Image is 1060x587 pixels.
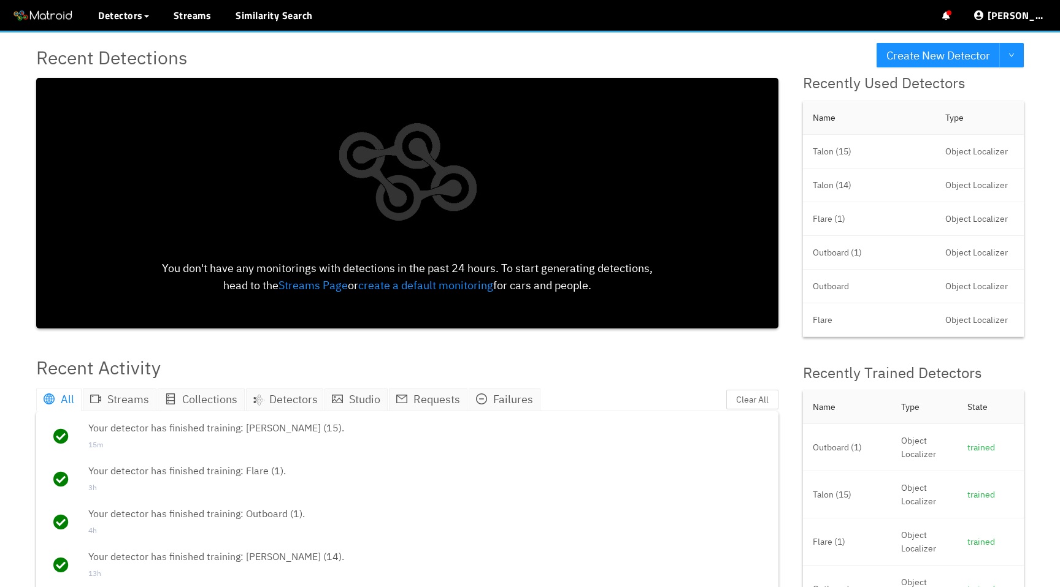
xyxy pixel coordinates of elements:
td: Object Localizer [891,518,958,566]
span: global [44,393,55,404]
span: Recent Detections [36,43,188,72]
td: Object Localizer [935,236,1024,270]
span: Detectors [98,8,143,23]
div: Recently Used Detectors [803,72,1024,95]
td: Talon (14) [803,169,935,202]
button: Clear All [726,390,778,409]
span: Clear All [736,393,769,406]
td: Outboard [803,270,935,303]
td: Object Localizer [891,424,958,471]
td: Flare (1) [803,518,891,566]
span: Failures [493,392,533,406]
img: Matroid logo [12,7,74,25]
a: create a default monitoring [358,278,493,292]
span: Your detector has finished training: Flare (1). [88,463,763,479]
span: Requests [413,392,460,406]
a: Streams Page [278,278,348,292]
span: minus-circle [476,393,487,404]
span: 13h [88,568,763,580]
img: logo_only_white.png [325,87,490,260]
span: for cars and people. [493,278,591,292]
span: 15m [88,439,763,451]
td: Object Localizer [891,471,958,518]
td: Object Localizer [935,135,1024,169]
th: Name [803,390,891,424]
td: Talon (15) [803,471,891,518]
a: Similarity Search [236,8,313,23]
span: Collections [182,392,237,406]
a: Streams [174,8,212,23]
span: database [165,393,176,404]
th: Type [935,101,1024,135]
span: Detectors [269,391,318,408]
td: Object Localizer [935,169,1024,202]
th: State [958,390,1024,424]
span: Your detector has finished training: Outboard (1). [88,506,763,521]
th: Name [803,101,935,135]
td: Flare [803,303,935,337]
td: Outboard (1) [803,236,935,270]
span: You don't have any monitorings with detections in the past 24 hours. To start generating detectio... [162,261,653,292]
span: Your detector has finished training: [PERSON_NAME] (15). [88,420,763,436]
div: Recent Activity [36,353,161,382]
span: Streams [107,392,149,406]
div: trained [967,441,1014,454]
th: Type [891,390,958,424]
td: Outboard (1) [803,424,891,471]
td: Talon (15) [803,135,935,169]
td: Object Localizer [935,303,1024,337]
div: Recently Trained Detectors [803,362,1024,385]
div: trained [967,488,1014,501]
button: Create New Detector [877,43,1000,67]
td: Object Localizer [935,270,1024,303]
span: or [348,278,358,292]
span: 4h [88,525,763,537]
div: trained [967,535,1014,548]
span: video-camera [90,393,101,404]
span: Your detector has finished training: [PERSON_NAME] (14). [88,549,763,564]
span: Studio [349,392,380,406]
span: down [1008,52,1015,59]
span: mail [396,393,407,404]
td: Flare (1) [803,202,935,236]
span: Create New Detector [886,47,990,64]
span: picture [332,393,343,404]
span: All [61,392,74,406]
td: Object Localizer [935,202,1024,236]
span: 3h [88,482,763,494]
button: down [999,43,1024,67]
